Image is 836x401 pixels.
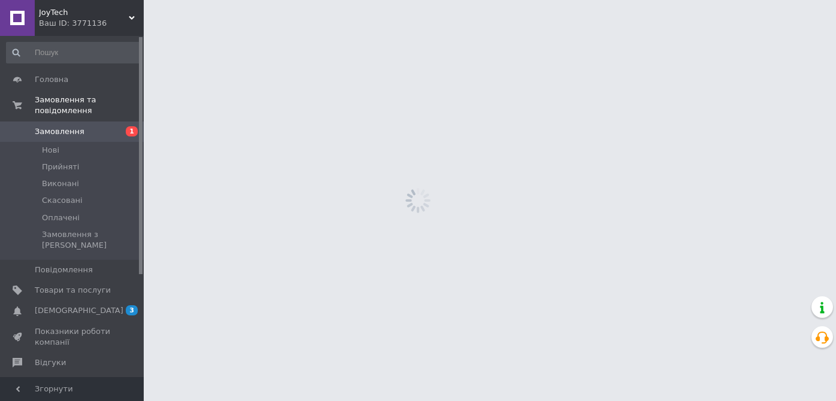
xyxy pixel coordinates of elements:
span: Скасовані [42,195,83,206]
div: Ваш ID: 3771136 [39,18,144,29]
span: Повідомлення [35,265,93,275]
span: Нові [42,145,59,156]
span: JoyTech [39,7,129,18]
span: 1 [126,126,138,136]
span: Виконані [42,178,79,189]
span: Замовлення [35,126,84,137]
span: [DEMOGRAPHIC_DATA] [35,305,123,316]
span: Головна [35,74,68,85]
span: Товари та послуги [35,285,111,296]
span: Оплачені [42,212,80,223]
span: Замовлення та повідомлення [35,95,144,116]
input: Пошук [6,42,141,63]
span: Відгуки [35,357,66,368]
span: Замовлення з [PERSON_NAME] [42,229,140,251]
span: Показники роботи компанії [35,326,111,348]
span: Прийняті [42,162,79,172]
span: 3 [126,305,138,315]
